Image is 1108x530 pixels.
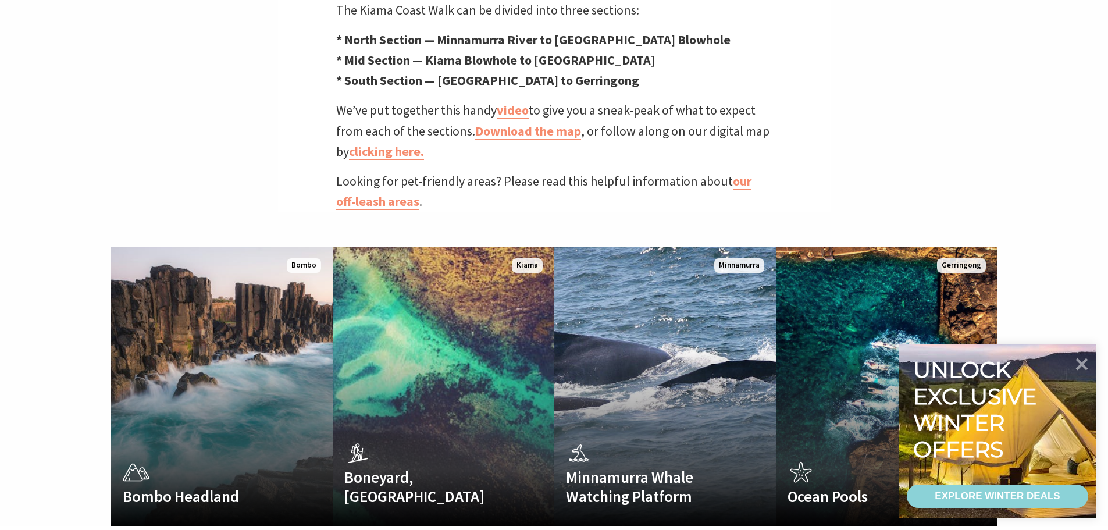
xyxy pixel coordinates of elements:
[111,247,333,526] a: Bombo Headland Bombo
[123,487,288,506] h4: Bombo Headland
[566,468,731,506] h4: Minnamurra Whale Watching Platform
[788,487,953,506] h4: Ocean Pools
[287,258,321,273] span: Bombo
[776,247,997,526] a: Ocean Pools Gerringong
[475,123,581,140] a: Download the map
[336,171,772,212] p: Looking for pet-friendly areas? Please read this helpful information about .
[333,247,554,526] a: Boneyard, [GEOGRAPHIC_DATA] Kiama
[336,52,655,68] strong: * Mid Section — Kiama Blowhole to [GEOGRAPHIC_DATA]
[913,357,1042,463] div: Unlock exclusive winter offers
[349,143,424,160] a: clicking here.
[714,258,764,273] span: Minnamurra
[336,100,772,162] p: We’ve put together this handy to give you a sneak-peak of what to expect from each of the section...
[497,102,529,119] a: video
[336,72,639,88] strong: * South Section — [GEOGRAPHIC_DATA] to Gerringong
[336,173,751,210] a: our off-leash areas
[937,258,986,273] span: Gerringong
[344,468,510,506] h4: Boneyard, [GEOGRAPHIC_DATA]
[336,31,731,48] strong: * North Section — Minnamurra River to [GEOGRAPHIC_DATA] Blowhole
[935,485,1060,508] div: EXPLORE WINTER DEALS
[554,247,776,526] a: Minnamurra Whale Watching Platform Minnamurra
[512,258,543,273] span: Kiama
[907,485,1088,508] a: EXPLORE WINTER DEALS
